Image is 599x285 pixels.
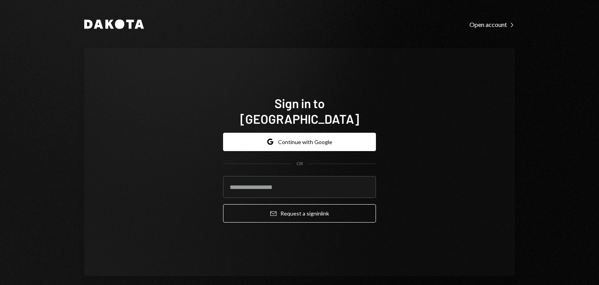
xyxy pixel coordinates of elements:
[223,95,376,126] h1: Sign in to [GEOGRAPHIC_DATA]
[223,133,376,151] button: Continue with Google
[223,204,376,223] button: Request a signinlink
[296,160,303,167] div: OR
[470,20,515,28] a: Open account
[470,21,515,28] div: Open account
